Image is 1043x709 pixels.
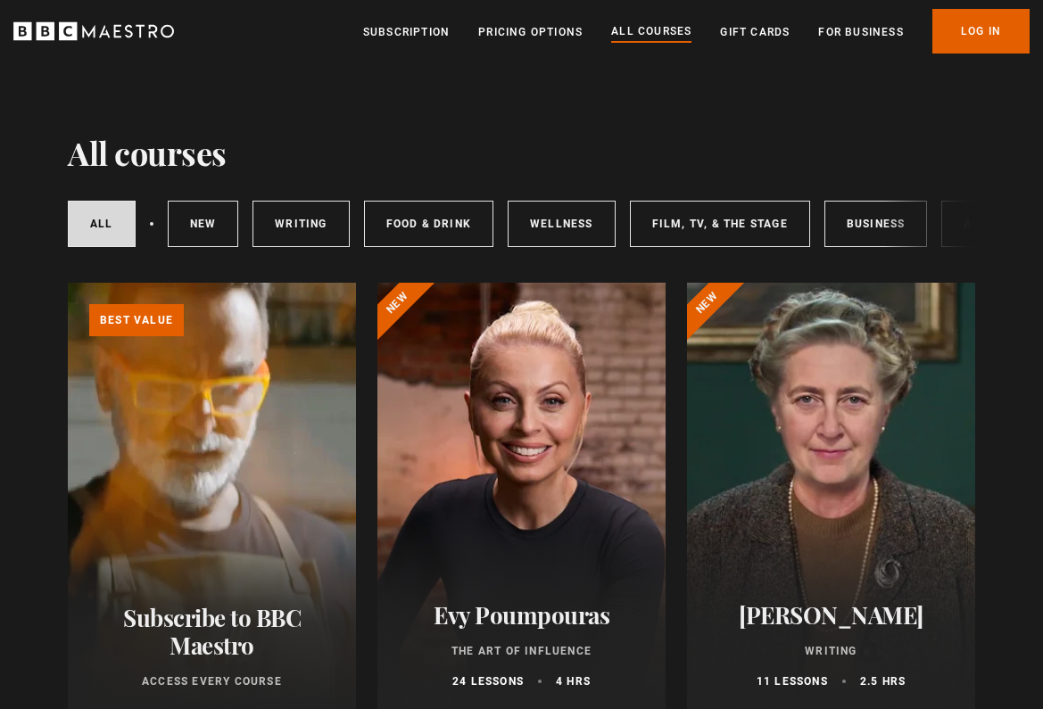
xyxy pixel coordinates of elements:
[68,134,227,171] h1: All courses
[508,201,616,247] a: Wellness
[13,18,174,45] svg: BBC Maestro
[89,304,184,336] p: Best value
[708,643,954,659] p: Writing
[860,673,906,689] p: 2.5 hrs
[168,201,239,247] a: New
[68,201,136,247] a: All
[824,201,928,247] a: Business
[452,673,524,689] p: 24 lessons
[630,201,810,247] a: Film, TV, & The Stage
[399,643,644,659] p: The Art of Influence
[932,9,1030,54] a: Log In
[363,9,1030,54] nav: Primary
[364,201,493,247] a: Food & Drink
[252,201,349,247] a: Writing
[818,23,903,41] a: For business
[611,22,691,42] a: All Courses
[757,673,828,689] p: 11 lessons
[720,23,790,41] a: Gift Cards
[399,601,644,629] h2: Evy Poumpouras
[363,23,450,41] a: Subscription
[556,673,591,689] p: 4 hrs
[478,23,583,41] a: Pricing Options
[708,601,954,629] h2: [PERSON_NAME]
